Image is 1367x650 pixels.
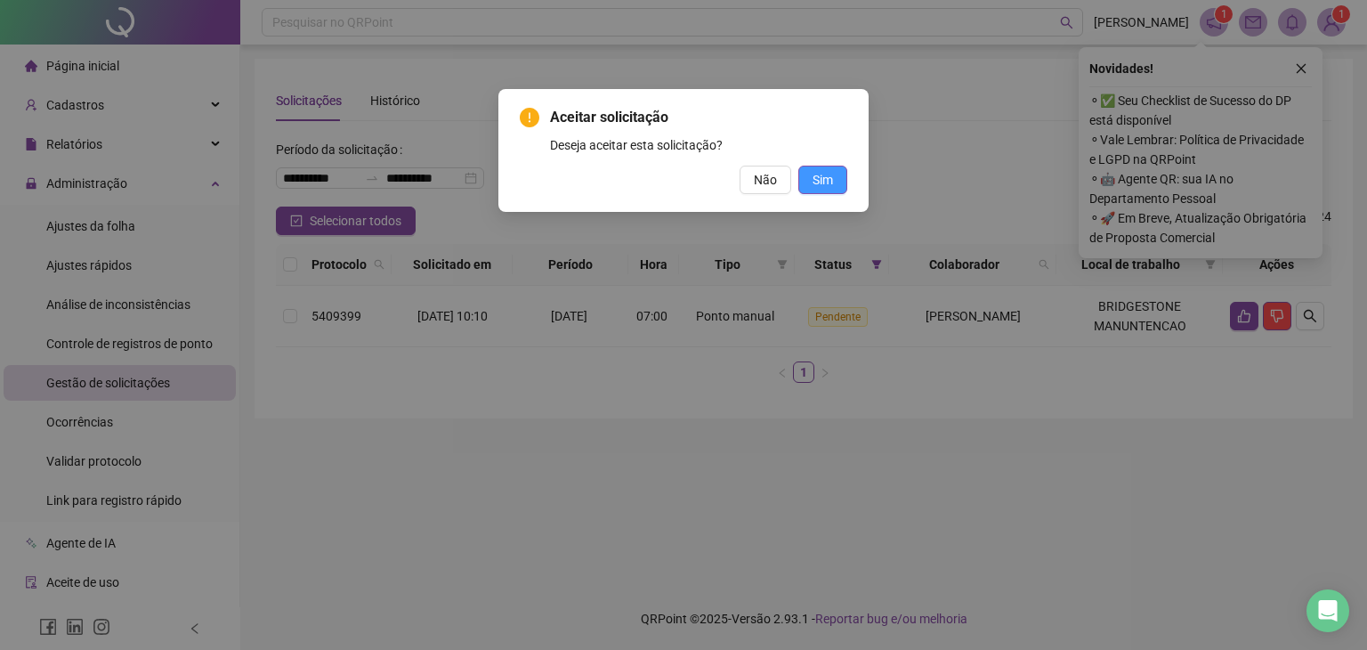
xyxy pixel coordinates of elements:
[520,108,539,127] span: exclamation-circle
[813,170,833,190] span: Sim
[740,166,791,194] button: Não
[550,107,847,128] span: Aceitar solicitação
[754,170,777,190] span: Não
[798,166,847,194] button: Sim
[1306,589,1349,632] div: Open Intercom Messenger
[550,135,847,155] div: Deseja aceitar esta solicitação?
